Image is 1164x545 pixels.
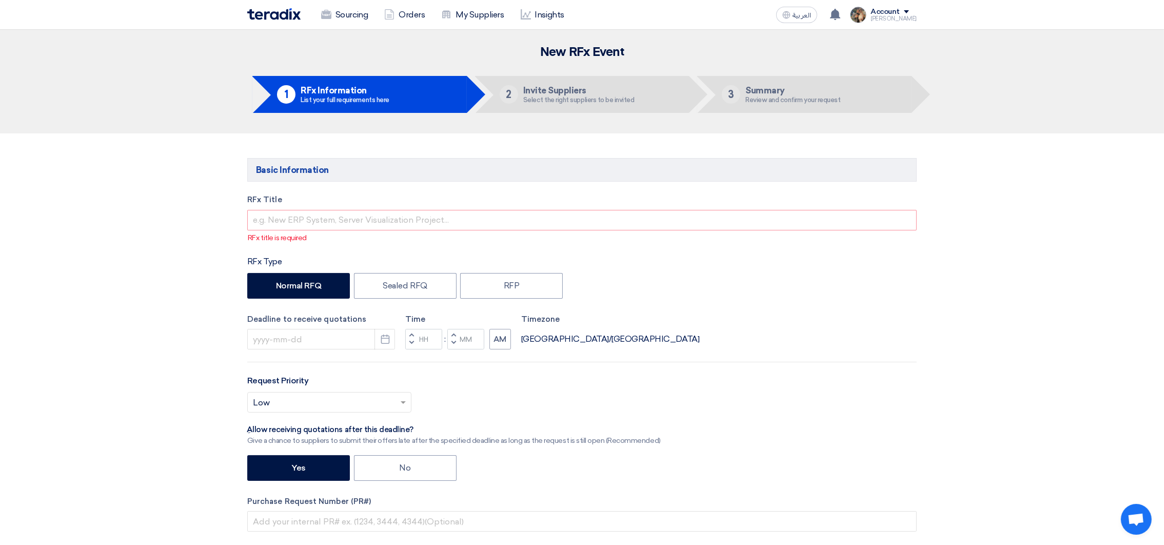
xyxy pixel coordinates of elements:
p: RFx title is required [248,232,917,243]
label: Request Priority [247,375,308,387]
label: Deadline to receive quotations [247,314,395,325]
h5: RFx Information [301,86,389,95]
button: AM [489,329,511,349]
input: Minutes [447,329,484,349]
h2: New RFx Event [247,45,917,60]
a: Open chat [1121,504,1152,535]
div: 3 [722,85,740,104]
div: Select the right suppliers to be invited [523,96,635,103]
h5: Summary [745,86,840,95]
a: My Suppliers [433,4,512,26]
label: Time [405,314,511,325]
label: Purchase Request Number (PR#) [247,496,917,508]
button: العربية [776,7,817,23]
div: ِAllow receiving quotations after this deadline? [247,425,661,435]
input: Add your internal PR# ex. (1234, 3444, 4344)(Optional) [247,511,917,532]
div: : [442,333,447,345]
span: العربية [793,12,811,19]
input: e.g. New ERP System, Server Visualization Project... [247,210,917,230]
label: No [354,455,457,481]
div: List your full requirements here [301,96,389,103]
a: Orders [376,4,433,26]
div: RFx Type [247,256,917,268]
div: 1 [277,85,295,104]
label: Timezone [521,314,699,325]
h5: Invite Suppliers [523,86,635,95]
label: Yes [247,455,350,481]
label: RFx Title [247,194,917,206]
img: file_1710751448746.jpg [850,7,866,23]
div: Give a chance to suppliers to submit their offers late after the specified deadline as long as th... [247,435,661,446]
label: Sealed RFQ [354,273,457,299]
a: Sourcing [313,4,376,26]
h5: Basic Information [247,158,917,182]
div: [PERSON_NAME] [871,16,917,22]
div: 2 [500,85,518,104]
input: Hours [405,329,442,349]
label: RFP [460,273,563,299]
div: Review and confirm your request [745,96,840,103]
a: Insights [512,4,573,26]
div: Account [871,8,900,16]
label: Normal RFQ [247,273,350,299]
input: yyyy-mm-dd [247,329,395,349]
img: Teradix logo [247,8,301,20]
div: [GEOGRAPHIC_DATA]/[GEOGRAPHIC_DATA] [521,333,699,345]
